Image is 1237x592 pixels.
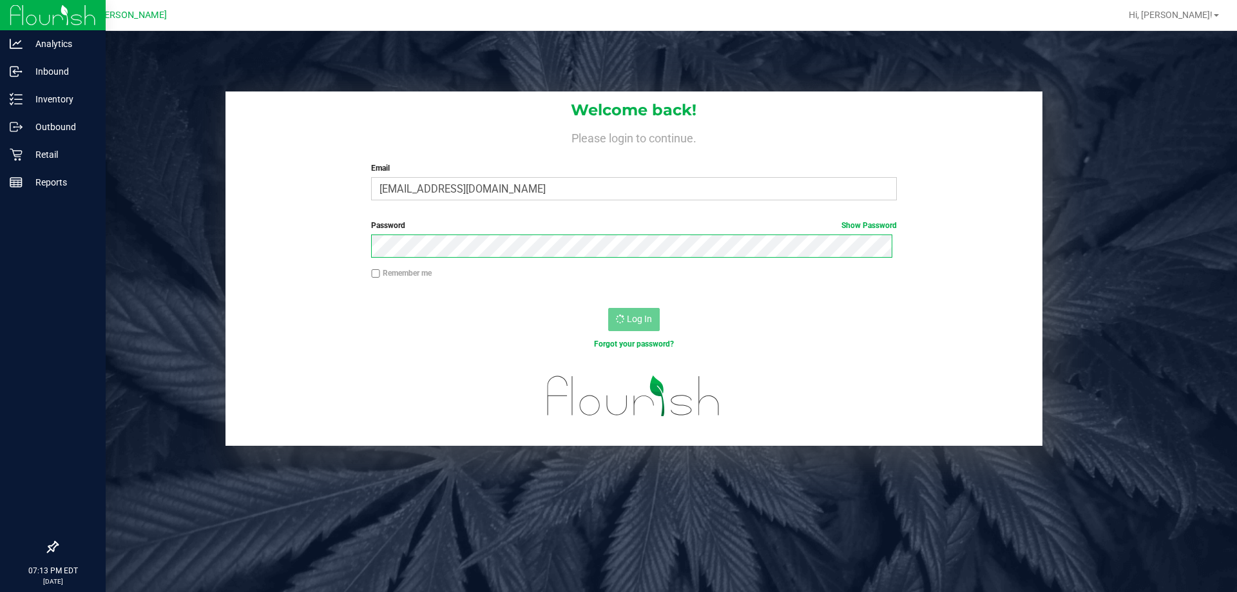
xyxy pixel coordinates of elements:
h4: Please login to continue. [225,129,1042,144]
inline-svg: Reports [10,176,23,189]
label: Email [371,162,896,174]
a: Show Password [841,221,897,230]
span: Hi, [PERSON_NAME]! [1129,10,1213,20]
span: Log In [627,314,652,324]
span: Password [371,221,405,230]
p: Inbound [23,64,100,79]
inline-svg: Inventory [10,93,23,106]
inline-svg: Analytics [10,37,23,50]
input: Remember me [371,269,380,278]
p: [DATE] [6,577,100,586]
p: Inventory [23,91,100,107]
span: [PERSON_NAME] [96,10,167,21]
p: Analytics [23,36,100,52]
h1: Welcome back! [225,102,1042,119]
inline-svg: Inbound [10,65,23,78]
inline-svg: Retail [10,148,23,161]
p: Reports [23,175,100,190]
inline-svg: Outbound [10,120,23,133]
p: Retail [23,147,100,162]
p: 07:13 PM EDT [6,565,100,577]
p: Outbound [23,119,100,135]
button: Log In [608,308,660,331]
a: Forgot your password? [594,339,674,349]
img: flourish_logo.svg [532,363,736,429]
label: Remember me [371,267,432,279]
